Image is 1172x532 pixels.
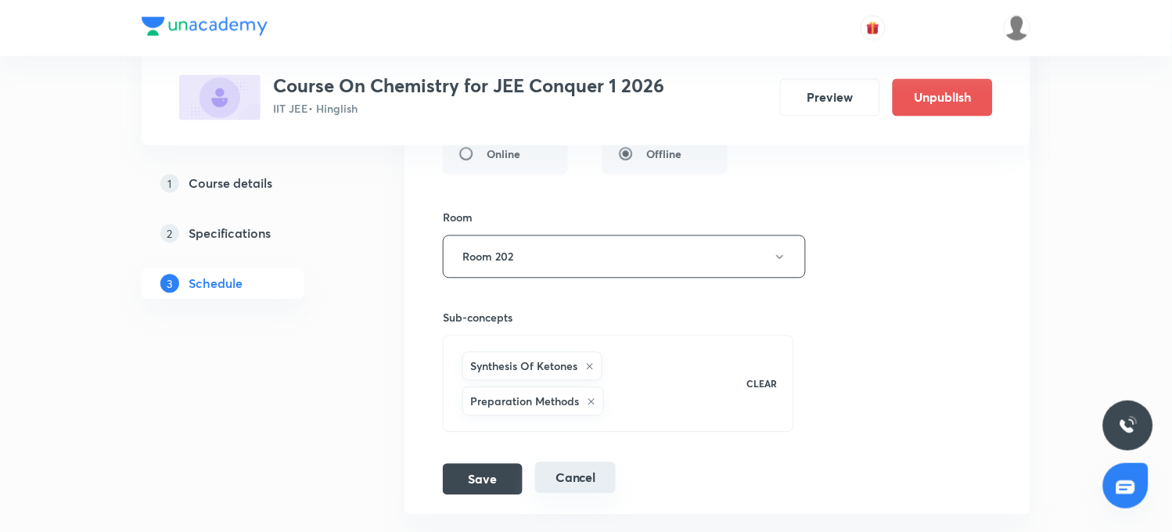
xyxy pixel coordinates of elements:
h5: Schedule [189,275,243,293]
button: Preview [780,79,880,117]
button: Cancel [535,462,616,494]
img: 9CC2FC1B-22A6-4877-BC0C-A0559E67D09F_plus.png [179,75,261,120]
h3: Course On Chemistry for JEE Conquer 1 2026 [273,75,664,98]
p: 3 [160,275,179,293]
a: 1Course details [142,168,354,199]
img: ttu [1119,416,1138,435]
p: CLEAR [747,377,778,391]
button: Save [443,464,523,495]
a: 2Specifications [142,218,354,250]
p: 1 [160,174,179,193]
h6: Sub-concepts [443,310,794,326]
button: Unpublish [893,79,993,117]
h5: Specifications [189,225,271,243]
h5: Course details [189,174,272,193]
p: 2 [160,225,179,243]
img: Company Logo [142,17,268,36]
p: IIT JEE • Hinglish [273,101,664,117]
h6: Synthesis Of Ketones [470,358,577,375]
button: avatar [861,16,886,41]
h6: Room [443,210,473,226]
h6: Preparation Methods [470,394,579,410]
button: Room 202 [443,235,806,279]
a: Company Logo [142,17,268,40]
img: Vinita Malik [1004,15,1030,41]
img: avatar [866,21,880,35]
